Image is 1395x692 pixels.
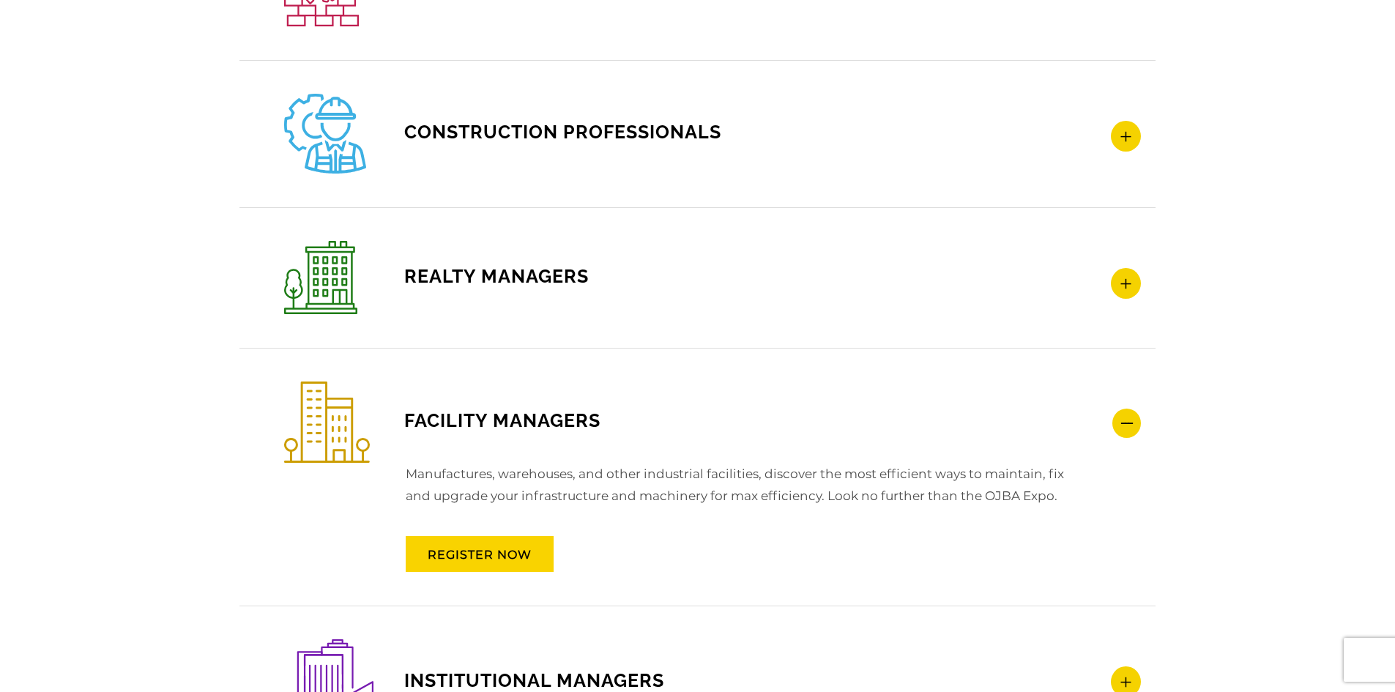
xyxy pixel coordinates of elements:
[406,536,554,572] a: REGISTER NOW
[284,241,357,314] img: reality_managers.svg
[284,409,600,431] span: FACILITY MANAGERS
[353,463,1072,521] p: Manufactures, warehouses, and other industrial facilities, discover the most efficient ways to ma...
[284,669,664,691] span: INSTITUTIONAL MANAGERS
[284,382,370,463] img: facility_managers.svg
[284,94,366,174] img: construction.svg
[284,121,721,143] span: CONSTRUCTION PROFESSIONALS
[284,265,589,287] span: REALTY MANAGERS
